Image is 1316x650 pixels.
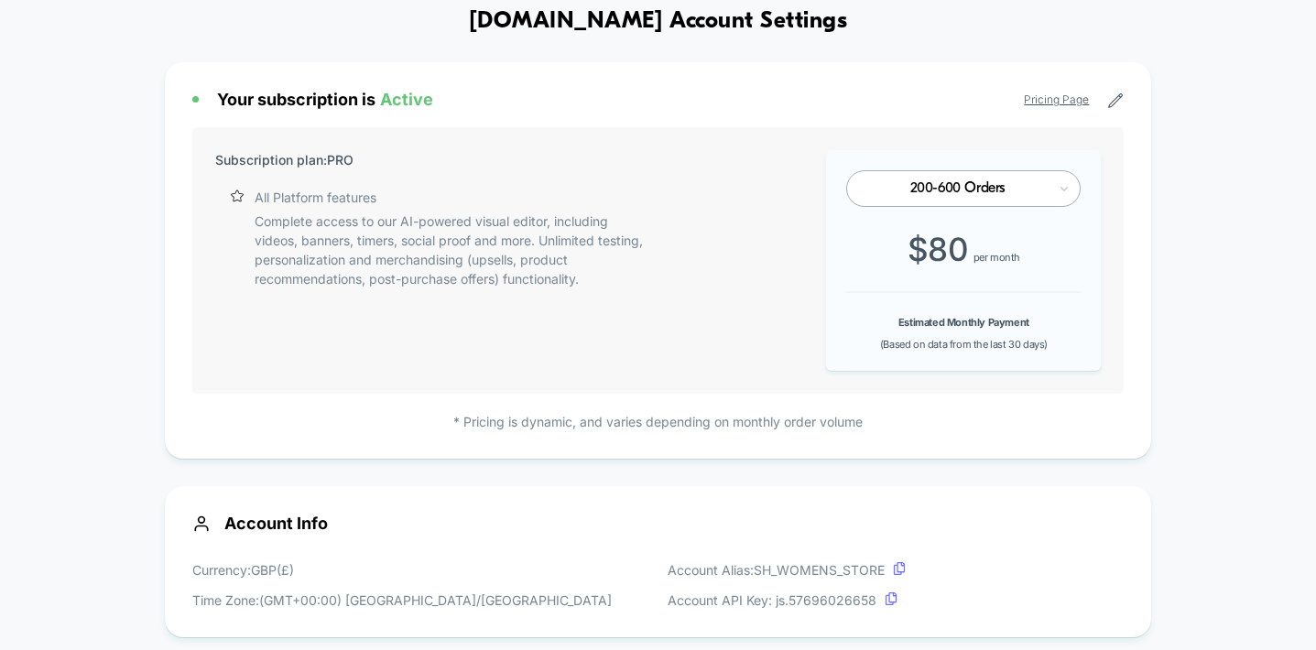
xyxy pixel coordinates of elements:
p: Subscription plan: PRO [215,150,353,169]
a: Pricing Page [1024,92,1089,106]
p: * Pricing is dynamic, and varies depending on monthly order volume [192,412,1125,431]
p: All Platform features [255,188,376,207]
p: Account Alias: SH_WOMENS_STORE [668,560,906,580]
span: (Based on data from the last 30 days) [880,338,1048,351]
div: 200-600 Orders [867,180,1047,198]
h1: [DOMAIN_NAME] Account Settings [469,8,847,35]
span: Your subscription is [217,90,433,109]
p: Time Zone: (GMT+00:00) [GEOGRAPHIC_DATA]/[GEOGRAPHIC_DATA] [192,590,612,610]
p: Currency: GBP ( £ ) [192,560,612,580]
p: Complete access to our AI-powered visual editor, including videos, banners, timers, social proof ... [255,211,649,288]
span: Account Info [192,514,1125,533]
span: $ 80 [908,230,969,268]
b: Estimated Monthly Payment [898,316,1029,329]
span: Active [380,90,433,109]
span: per month [973,251,1020,264]
p: Account API Key: js. 57696026658 [668,590,906,610]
